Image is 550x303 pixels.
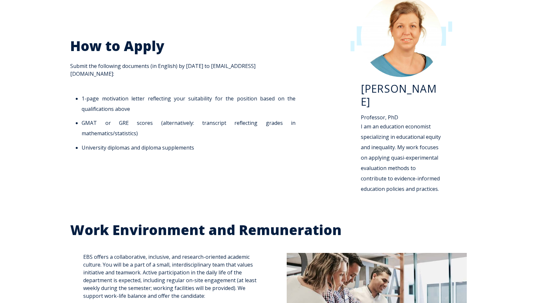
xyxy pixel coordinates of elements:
[70,37,299,153] span: Submit the following documents (in English) by [DATE] to [EMAIL_ADDRESS][DOMAIN_NAME]:
[82,118,295,138] li: GMAT or GRE scores (alternatively: transcript reflecting grades in mathematics/statistics)
[82,93,295,114] li: 1-page motivation letter reflecting your suitability for the position based on the qualifications...
[361,82,442,108] h3: [PERSON_NAME]
[70,221,480,239] h2: Work Environment and Remuneration
[361,113,442,121] div: Professor, PhD
[361,123,441,192] span: I am an education economist specializing in educational equity and inequality. My work focuses on...
[82,142,295,153] li: University diplomas and diploma supplements
[70,37,299,55] h2: How to Apply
